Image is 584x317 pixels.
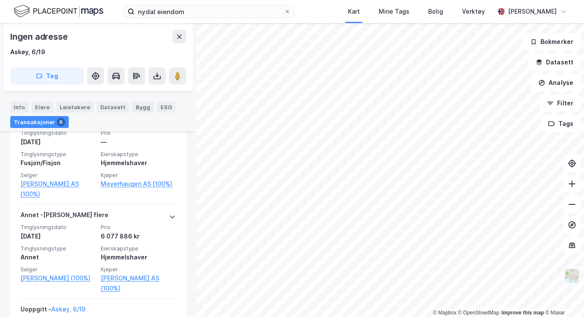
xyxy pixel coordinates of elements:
div: Verktøy [462,6,485,17]
div: Hjemmelshaver [101,158,176,168]
div: Kart [348,6,360,17]
div: 6 [57,118,65,126]
a: Improve this map [502,310,544,316]
a: Mapbox [433,310,456,316]
a: [PERSON_NAME] (100%) [20,273,96,283]
button: Datasett [529,54,581,71]
div: Annet [20,252,96,262]
div: Fusjon/Fisjon [20,158,96,168]
input: Søk på adresse, matrikkel, gårdeiere, leietakere eller personer [134,5,284,18]
span: Tinglysningstype [20,245,96,252]
button: Bokmerker [523,33,581,50]
span: Pris [101,129,176,137]
div: Bygg [132,102,154,113]
div: Annet - [PERSON_NAME] flere [20,210,108,224]
span: Eierskapstype [101,245,176,252]
button: Tags [541,115,581,132]
div: — [101,137,176,147]
span: Pris [101,224,176,231]
div: Mine Tags [379,6,409,17]
div: Hjemmelshaver [101,252,176,262]
a: [PERSON_NAME] AS (100%) [20,179,96,199]
a: Askøy, 6/19 [51,305,85,313]
div: Bolig [428,6,443,17]
span: Eierskapstype [101,151,176,158]
span: Selger [20,172,96,179]
div: Eiere [32,102,53,113]
div: [DATE] [20,231,96,241]
div: Info [10,102,28,113]
span: Selger [20,266,96,273]
div: Askøy, 6/19 [10,47,45,57]
a: Meyerhaugen AS (100%) [101,179,176,189]
span: Kjøper [101,266,176,273]
iframe: Chat Widget [541,276,584,317]
img: Z [564,268,580,284]
a: [PERSON_NAME] AS (100%) [101,273,176,294]
a: OpenStreetMap [458,310,499,316]
div: Datasett [97,102,129,113]
div: [PERSON_NAME] [508,6,557,17]
div: Leietakere [56,102,93,113]
span: Tinglysningstype [20,151,96,158]
div: 6 077 886 kr [101,231,176,241]
button: Filter [540,95,581,112]
img: logo.f888ab2527a4732fd821a326f86c7f29.svg [14,4,103,19]
div: Ingen adresse [10,30,69,44]
div: Transaksjoner [10,116,69,128]
span: Tinglysningsdato [20,224,96,231]
div: ESG [157,102,175,113]
div: Kontrollprogram for chat [541,276,584,317]
div: [DATE] [20,137,96,147]
span: Kjøper [101,172,176,179]
button: Analyse [531,74,581,91]
span: Tinglysningsdato [20,129,96,137]
button: Tag [10,67,84,84]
